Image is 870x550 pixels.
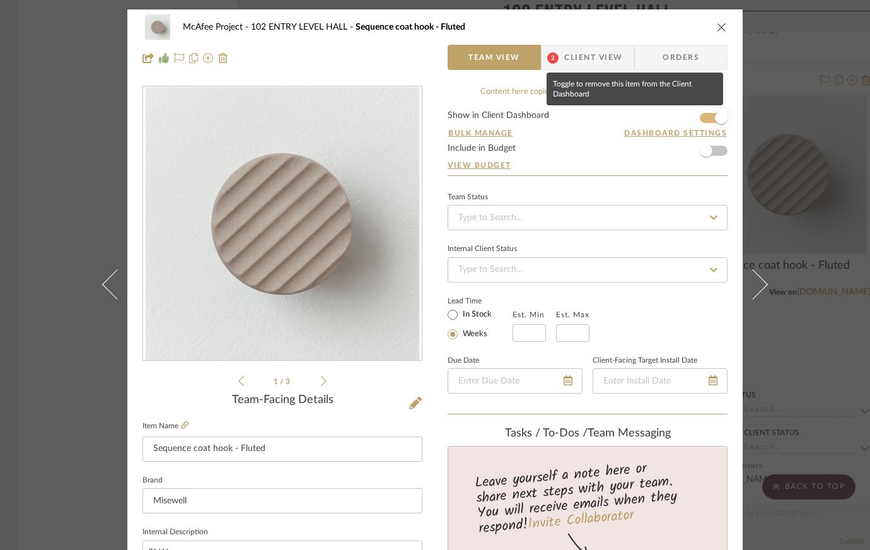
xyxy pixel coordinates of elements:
[593,358,697,364] label: Client-Facing Target Install Date
[446,455,729,539] div: Leave yourself a note here or share next steps with your team. You will receive emails when they ...
[142,436,422,462] input: Enter Item Name
[448,127,514,139] button: Bulk Manage
[142,394,422,407] div: Team-Facing Details
[142,15,173,40] img: 6700e720-259e-489c-8a16-0dba24ca3578_48x40.jpg
[448,257,728,283] input: Type to Search…
[460,329,487,340] label: Weeks
[218,53,228,63] img: Remove from project
[547,52,559,64] span: 2
[280,378,286,385] span: /
[513,310,545,319] label: Est. Min
[286,378,292,385] span: 3
[142,529,208,535] label: Internal Description
[716,21,728,33] button: close
[142,477,163,484] label: Brand
[460,309,492,320] label: In Stock
[448,307,513,342] mat-radio-group: Select item type
[448,246,517,252] div: Internal Client Status
[251,23,356,32] span: 102 ENTRY LEVEL HALL
[142,421,188,431] label: Item Name
[356,23,465,32] span: Sequence coat hook - Fluted
[593,368,728,394] input: Enter Install Date
[274,378,280,385] span: 1
[142,488,422,513] input: Enter Brand
[527,505,635,536] a: Invite Collaborator
[505,428,588,439] span: Tasks / To-Dos /
[448,368,583,394] input: Enter Due Date
[468,45,520,70] span: Team View
[448,358,479,364] label: Due Date
[448,86,728,98] div: Content here copies to Client View - confirm visibility there.
[143,87,422,361] div: 0
[146,87,419,361] img: 6700e720-259e-489c-8a16-0dba24ca3578_436x436.jpg
[448,205,728,230] input: Type to Search…
[564,45,622,70] span: Client View
[556,310,589,319] label: Est. Max
[623,127,728,139] button: Dashboard Settings
[448,160,728,170] a: View Budget
[448,194,488,201] div: Team Status
[448,295,513,307] label: Lead Time
[649,45,713,70] span: Orders
[183,23,251,32] span: McAfee Project
[448,427,728,441] div: team Messaging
